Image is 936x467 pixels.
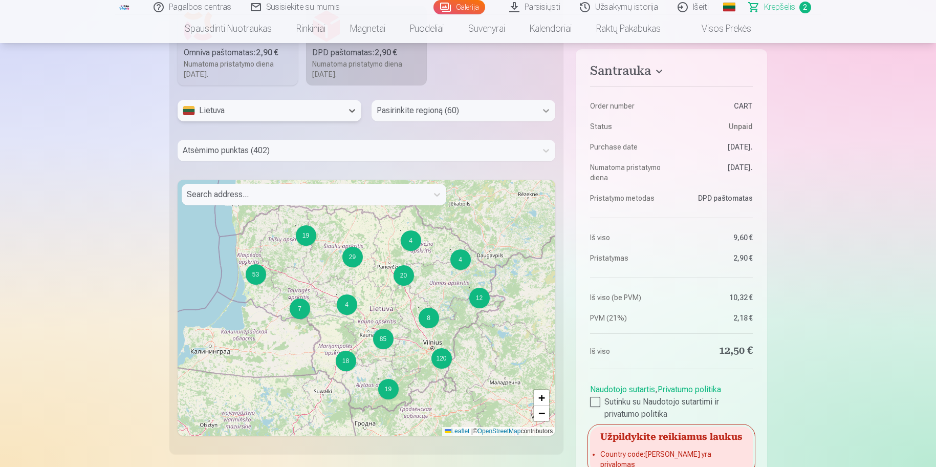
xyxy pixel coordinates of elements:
[469,287,470,288] div: 12
[590,193,666,203] dt: Pristatymo metodas
[658,385,721,394] a: Privatumo politika
[677,142,753,152] dd: [DATE].
[342,247,363,267] div: 29
[677,232,753,243] dd: 9,60 €
[590,63,752,82] button: Santrauka
[373,329,394,349] div: 85
[312,47,421,59] div: DPD paštomatas :
[590,313,666,323] dt: PVM (21%)
[590,142,666,152] dt: Purchase date
[677,253,753,263] dd: 2,90 €
[431,348,432,349] div: 120
[336,294,337,295] div: 4
[538,407,545,419] span: −
[398,14,456,43] a: Puodeliai
[471,428,473,435] span: |
[677,292,753,303] dd: 10,32 €
[469,288,490,308] div: 12
[442,427,555,436] div: © contributors
[284,14,338,43] a: Rinkiniai
[677,313,753,323] dd: 2,18 €
[418,307,419,308] div: 8
[336,351,356,371] div: 18
[183,104,338,117] div: Lietuva
[295,225,296,226] div: 19
[456,14,517,43] a: Suvenyrai
[517,14,584,43] a: Kalendoriai
[477,428,521,435] a: OpenStreetMap
[764,1,795,13] span: Krepšelis
[184,47,292,59] div: Omniva paštomatas :
[256,48,278,57] b: 2,90 €
[590,292,666,303] dt: Iš viso (be PVM)
[246,264,266,285] div: 53
[378,378,379,379] div: 19
[394,265,414,286] div: 20
[245,264,246,265] div: 53
[419,308,439,328] div: 8
[312,59,421,79] div: Numatoma pristatymo diena [DATE].
[590,344,666,358] dt: Iš viso
[677,344,753,358] dd: 12,50 €
[590,162,666,183] dt: Numatoma pristatymo diena
[400,230,401,231] div: 4
[342,246,343,247] div: 29
[729,121,753,132] span: Unpaid
[677,101,753,111] dd: CART
[290,299,310,319] div: 7
[378,379,399,399] div: 19
[296,225,316,246] div: 19
[590,385,655,394] a: Naudotojo sutartis
[799,2,811,13] span: 2
[590,396,752,420] label: Sutinku su Naudotojo sutartimi ir privatumo politika
[538,391,545,404] span: +
[337,294,357,315] div: 4
[677,162,753,183] dd: [DATE].
[590,379,752,420] div: ,
[450,249,471,270] div: 4
[584,14,673,43] a: Raktų pakabukas
[335,350,336,351] div: 18
[393,265,394,266] div: 20
[534,406,549,421] a: Zoom out
[450,249,451,250] div: 4
[431,348,452,369] div: 120
[373,328,374,329] div: 85
[534,390,549,406] a: Zoom in
[289,298,290,299] div: 7
[590,121,666,132] dt: Status
[590,253,666,263] dt: Pristatymas
[375,48,397,57] b: 2,90 €
[673,14,764,43] a: Visos prekės
[677,193,753,203] dd: DPD paštomatas
[445,428,469,435] a: Leaflet
[590,232,666,243] dt: Iš viso
[119,4,130,10] img: /fa5
[184,59,292,79] div: Numatoma pristatymo diena [DATE].
[172,14,284,43] a: Spausdinti nuotraukas
[590,101,666,111] dt: Order number
[401,230,421,251] div: 4
[338,14,398,43] a: Magnetai
[590,427,752,445] h5: Užpildykite reikiamus laukus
